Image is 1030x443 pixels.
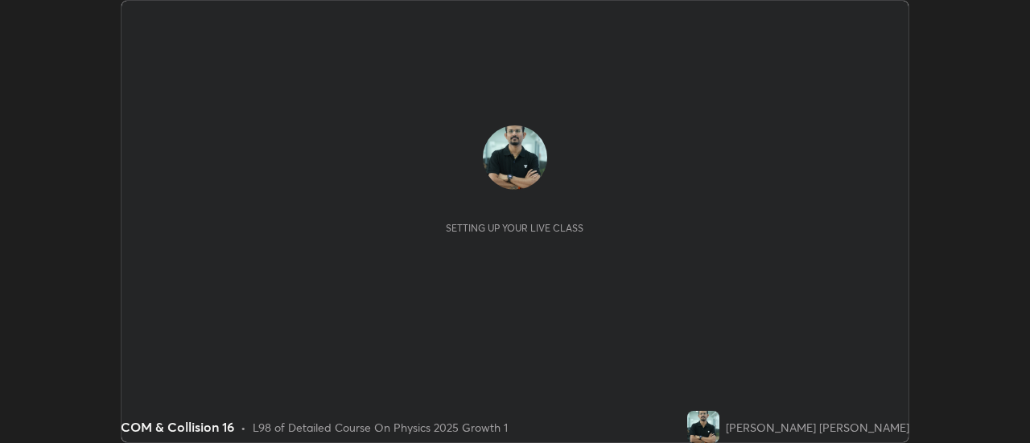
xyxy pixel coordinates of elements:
div: L98 of Detailed Course On Physics 2025 Growth 1 [253,419,508,436]
div: • [241,419,246,436]
img: 59c5af4deb414160b1ce0458d0392774.jpg [687,411,719,443]
div: Setting up your live class [446,222,583,234]
div: [PERSON_NAME] [PERSON_NAME] [726,419,909,436]
img: 59c5af4deb414160b1ce0458d0392774.jpg [483,125,547,190]
div: COM & Collision 16 [121,417,234,437]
